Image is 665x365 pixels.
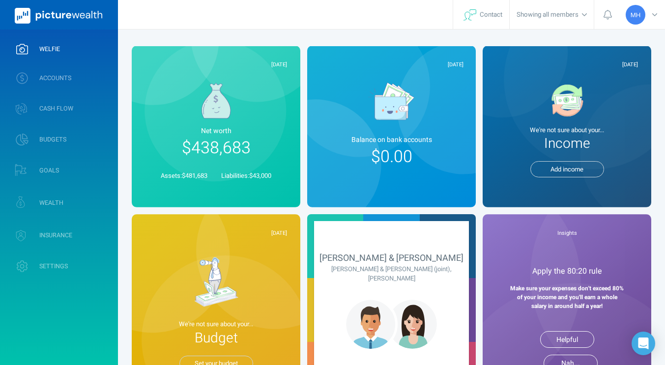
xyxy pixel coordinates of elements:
span: $481,683 [182,171,207,180]
span: We're not sure about your... [145,319,287,329]
span: Liabilities: [221,171,249,180]
span: INSURANCE [39,231,72,239]
span: $0.00 [371,144,412,169]
span: WEALTH [39,199,63,207]
span: Add income [536,165,598,174]
span: $438,683 [182,136,251,160]
span: SETTINGS [39,262,68,270]
span: Budget [145,328,287,348]
span: Net worth [145,126,287,136]
span: ACCOUNTS [39,74,71,82]
button: Helpful [540,331,594,348]
span: Insights [557,229,577,237]
span: Apply the 80:20 rule [532,265,602,277]
span: $43,000 [249,171,271,180]
img: d903ce5ee1cfd4e2851849b15d84a6bd.svg [194,257,238,307]
span: GOALS [39,167,59,174]
button: Add income [530,161,604,177]
span: Income [496,134,638,154]
span: Assets: [161,171,182,180]
div: Open Intercom Messenger [632,332,655,355]
span: BUDGETS [39,136,66,143]
span: [DATE] [622,60,638,69]
span: Balance on bank account s [351,135,432,145]
span: We're not sure about your... [496,125,638,135]
div: Mitchell Herbert [626,5,645,25]
strong: Make sure your expenses don't exceed 80% of your income and you'll earn a whole salary in around ... [510,284,624,310]
span: WELFIE [39,45,60,53]
span: MH [631,11,641,19]
span: [DATE] [271,229,287,237]
img: PictureWealth [15,8,102,24]
span: [DATE] [271,60,287,69]
span: CASH FLOW [39,105,73,112]
img: svg+xml;base64,PHN2ZyB4bWxucz0iaHR0cDovL3d3dy53My5vcmcvMjAwMC9zdmciIHdpZHRoPSIyNyIgaGVpZ2h0PSIyNC... [463,9,476,21]
div: [DATE] [319,60,463,69]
